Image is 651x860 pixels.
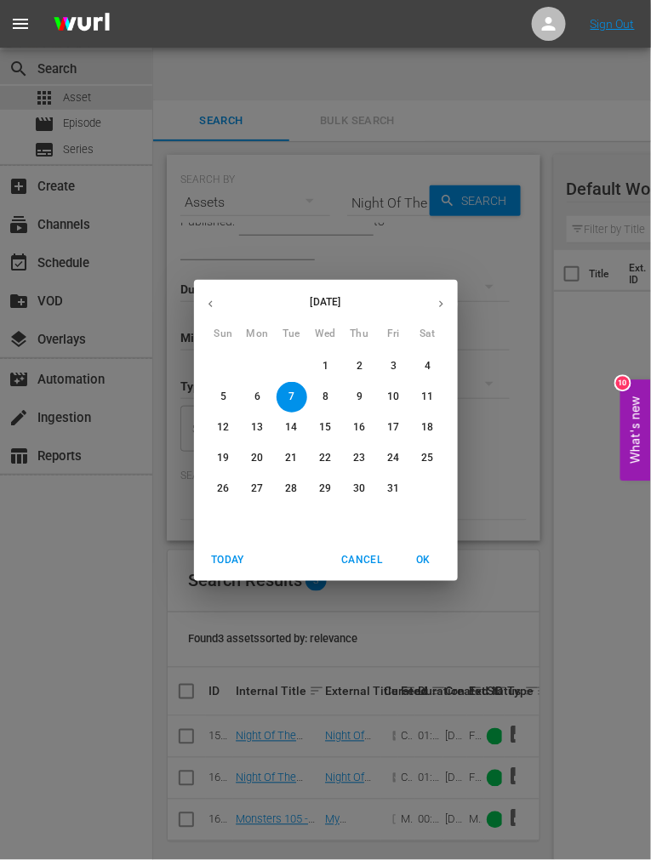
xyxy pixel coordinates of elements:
[311,413,341,443] button: 15
[413,443,443,474] button: 25
[345,474,375,504] button: 30
[41,4,123,44] img: ans4CAIJ8jUAAAAAAAAAAAAAAAAAAAAAAAAgQb4GAAAAAAAAAAAAAAAAAAAAAAAAJMjXAAAAAAAAAAAAAAAAAAAAAAAAgAT5G...
[227,294,425,310] p: [DATE]
[243,413,273,443] button: 13
[345,382,375,413] button: 9
[413,351,443,382] button: 4
[217,420,229,435] p: 12
[345,413,375,443] button: 16
[285,481,297,496] p: 28
[379,474,409,504] button: 31
[243,326,273,343] span: Mon
[10,14,31,34] span: menu
[319,481,331,496] p: 29
[311,382,341,413] button: 8
[220,390,226,404] p: 5
[620,379,651,481] button: Open Feedback Widget
[591,17,635,31] a: Sign Out
[403,551,444,569] span: OK
[357,390,363,404] p: 9
[201,546,255,574] button: Today
[379,443,409,474] button: 24
[277,413,307,443] button: 14
[345,351,375,382] button: 2
[251,451,263,465] p: 20
[288,390,294,404] p: 7
[319,420,331,435] p: 15
[251,420,263,435] p: 13
[251,481,263,496] p: 27
[311,474,341,504] button: 29
[277,326,307,343] span: Tue
[208,474,239,504] button: 26
[353,481,365,496] p: 30
[421,420,433,435] p: 18
[319,451,331,465] p: 22
[285,420,297,435] p: 14
[277,382,307,413] button: 7
[353,420,365,435] p: 16
[387,451,399,465] p: 24
[391,359,397,373] p: 3
[421,451,433,465] p: 25
[379,326,409,343] span: Fri
[311,326,341,343] span: Wed
[413,413,443,443] button: 18
[208,551,248,569] span: Today
[243,382,273,413] button: 6
[345,443,375,474] button: 23
[413,382,443,413] button: 11
[413,326,443,343] span: Sat
[341,551,382,569] span: Cancel
[387,390,399,404] p: 10
[379,413,409,443] button: 17
[217,451,229,465] p: 19
[397,546,451,574] button: OK
[387,481,399,496] p: 31
[243,443,273,474] button: 20
[277,443,307,474] button: 21
[334,546,389,574] button: Cancel
[323,359,328,373] p: 1
[243,474,273,504] button: 27
[379,382,409,413] button: 10
[208,413,239,443] button: 12
[387,420,399,435] p: 17
[277,474,307,504] button: 28
[254,390,260,404] p: 6
[425,359,431,373] p: 4
[353,451,365,465] p: 23
[357,359,363,373] p: 2
[311,443,341,474] button: 22
[379,351,409,382] button: 3
[208,382,239,413] button: 5
[217,481,229,496] p: 26
[345,326,375,343] span: Thu
[208,326,239,343] span: Sun
[285,451,297,465] p: 21
[323,390,328,404] p: 8
[616,376,630,390] div: 10
[421,390,433,404] p: 11
[208,443,239,474] button: 19
[311,351,341,382] button: 1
